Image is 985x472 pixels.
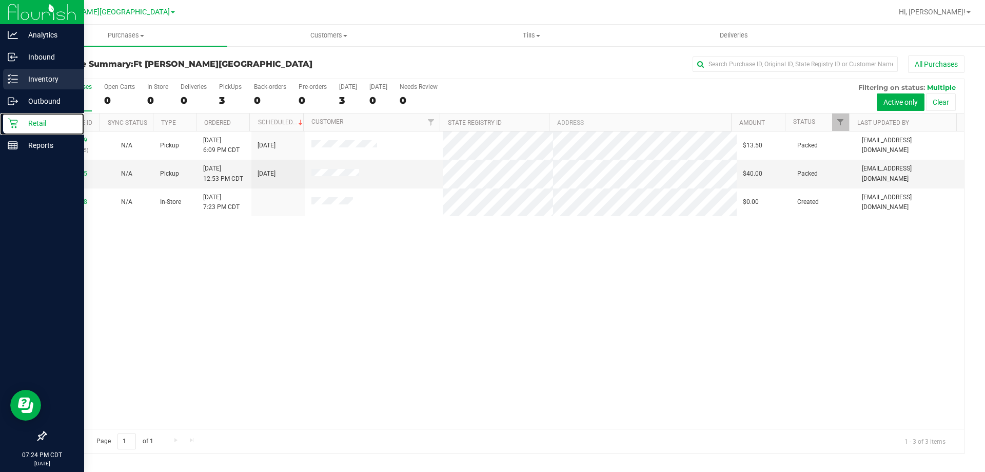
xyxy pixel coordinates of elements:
span: Purchases [25,31,227,40]
a: Filter [832,114,849,131]
a: Ordered [204,119,231,126]
inline-svg: Inventory [8,74,18,84]
div: Pre-orders [299,83,327,90]
inline-svg: Outbound [8,96,18,106]
span: $40.00 [743,169,762,179]
span: Ft [PERSON_NAME][GEOGRAPHIC_DATA] [133,59,312,69]
a: Filter [423,114,440,131]
h3: Purchase Summary: [45,60,351,69]
button: Active only [877,93,924,111]
div: 0 [400,95,438,106]
input: Search Purchase ID, Original ID, State Registry ID or Customer Name... [693,56,898,72]
a: Amount [739,119,765,126]
button: N/A [121,197,132,207]
a: Sync Status [108,119,147,126]
button: N/A [121,141,132,150]
span: Customers [228,31,429,40]
inline-svg: Inbound [8,52,18,62]
span: Pickup [160,169,179,179]
div: [DATE] [369,83,387,90]
span: Ft [PERSON_NAME][GEOGRAPHIC_DATA] [34,8,170,16]
p: Inventory [18,73,80,85]
span: Page of 1 [88,433,162,449]
div: 0 [369,95,387,106]
span: Tills [430,31,632,40]
span: Not Applicable [121,170,132,177]
inline-svg: Reports [8,140,18,150]
span: Hi, [PERSON_NAME]! [899,8,966,16]
span: [DATE] 6:09 PM CDT [203,136,240,155]
span: 1 - 3 of 3 items [896,433,954,449]
p: Retail [18,117,80,129]
div: [DATE] [339,83,357,90]
span: $0.00 [743,197,759,207]
a: Last Updated By [857,119,909,126]
p: Analytics [18,29,80,41]
a: Type [161,119,176,126]
div: Deliveries [181,83,207,90]
div: In Store [147,83,168,90]
span: Packed [797,169,818,179]
a: 12015445 [58,170,87,177]
th: Address [549,114,731,131]
span: Created [797,197,819,207]
iframe: Resource center [10,390,41,421]
div: Back-orders [254,83,286,90]
div: 0 [299,95,327,106]
span: $13.50 [743,141,762,150]
span: Pickup [160,141,179,150]
span: Packed [797,141,818,150]
input: 1 [117,433,136,449]
a: Deliveries [633,25,835,46]
button: N/A [121,169,132,179]
div: 3 [339,95,357,106]
a: 12018438 [58,198,87,205]
p: [DATE] [5,460,80,467]
a: Purchases [25,25,227,46]
a: 12018019 [58,137,87,144]
div: Needs Review [400,83,438,90]
span: In-Store [160,197,181,207]
span: Not Applicable [121,198,132,205]
span: Deliveries [706,31,762,40]
div: 0 [254,95,286,106]
span: Multiple [927,83,956,91]
inline-svg: Retail [8,118,18,128]
a: State Registry ID [448,119,502,126]
span: [EMAIL_ADDRESS][DOMAIN_NAME] [862,193,958,212]
a: Scheduled [258,119,305,126]
span: [DATE] [258,169,275,179]
div: 3 [219,95,242,106]
span: [DATE] [258,141,275,150]
div: Open Carts [104,83,135,90]
a: Customers [227,25,430,46]
p: Inbound [18,51,80,63]
button: Clear [926,93,956,111]
a: Customer [311,118,343,125]
p: Outbound [18,95,80,107]
button: All Purchases [908,55,964,73]
span: [EMAIL_ADDRESS][DOMAIN_NAME] [862,164,958,183]
span: [EMAIL_ADDRESS][DOMAIN_NAME] [862,136,958,155]
div: 0 [181,95,207,106]
inline-svg: Analytics [8,30,18,40]
a: Status [793,118,815,125]
a: Tills [430,25,633,46]
span: Filtering on status: [858,83,925,91]
span: [DATE] 12:53 PM CDT [203,164,243,183]
div: 0 [104,95,135,106]
div: 0 [147,95,168,106]
span: [DATE] 7:23 PM CDT [203,193,240,212]
p: 07:24 PM CDT [5,450,80,460]
div: PickUps [219,83,242,90]
p: Reports [18,139,80,152]
span: Not Applicable [121,142,132,149]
